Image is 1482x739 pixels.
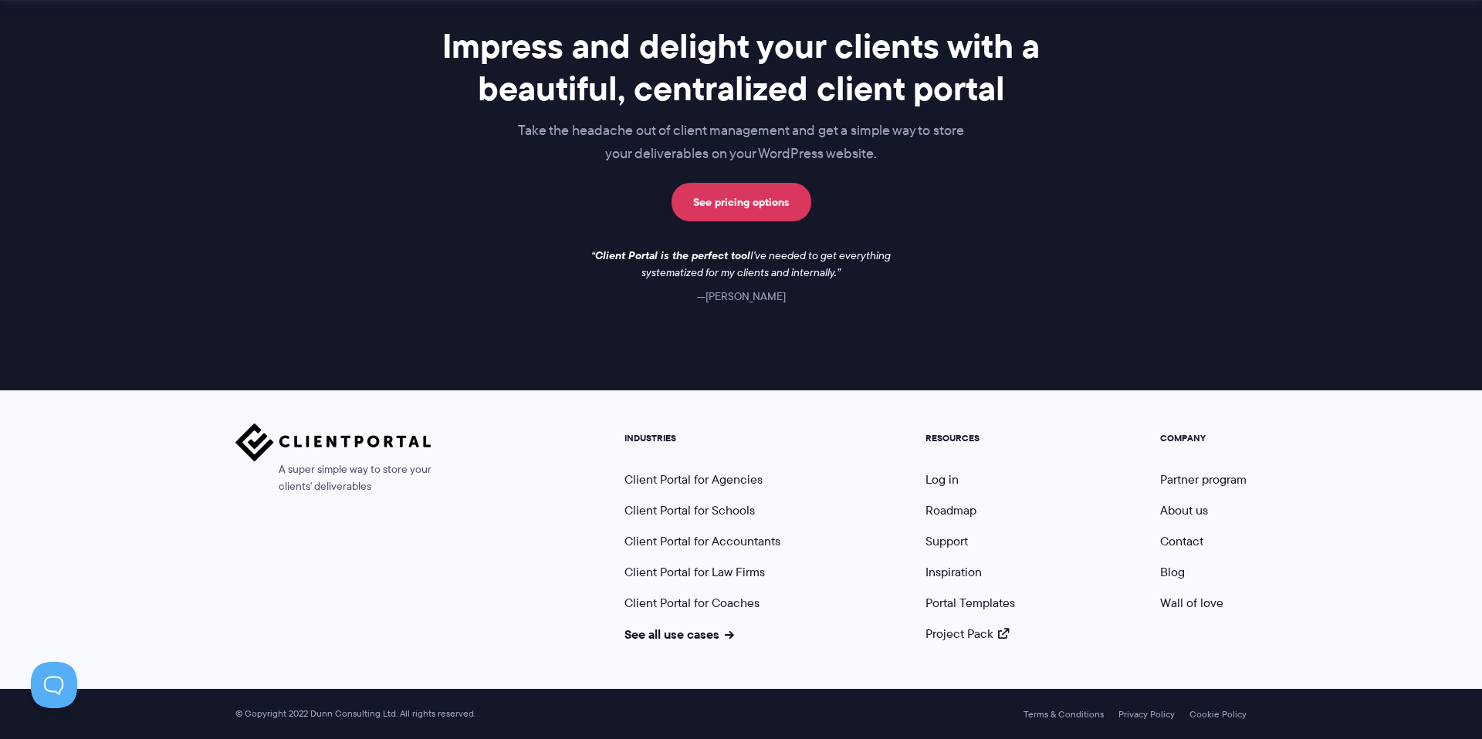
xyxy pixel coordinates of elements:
[579,248,903,282] p: I've needed to get everything systematized for my clients and internally.
[433,25,1049,110] h2: Impress and delight your clients with a beautiful, centralized client portal
[595,247,750,264] strong: Client Portal is the perfect tool
[925,594,1015,612] a: Portal Templates
[925,563,982,581] a: Inspiration
[1189,709,1247,720] a: Cookie Policy
[624,532,780,550] a: Client Portal for Accountants
[624,625,734,643] a: See all use cases
[235,461,431,495] span: A super simple way to store your clients' deliverables
[624,471,763,488] a: Client Portal for Agencies
[925,501,976,519] a: Roadmap
[433,120,1049,166] p: Take the headache out of client management and get a simple way to store your deliverables on you...
[925,471,959,488] a: Log in
[1160,501,1208,519] a: About us
[228,708,483,720] span: © Copyright 2022 Dunn Consulting Ltd. All rights reserved.
[1118,709,1175,720] a: Privacy Policy
[925,625,1009,643] a: Project Pack
[624,501,755,519] a: Client Portal for Schools
[31,662,77,708] iframe: Toggle Customer Support
[1024,709,1104,720] a: Terms & Conditions
[1160,471,1247,488] a: Partner program
[1160,433,1247,444] h5: COMPANY
[1160,594,1223,612] a: Wall of love
[1160,563,1185,581] a: Blog
[624,433,780,444] h5: INDUSTRIES
[925,532,968,550] a: Support
[672,183,811,221] a: See pricing options
[624,594,760,612] a: Client Portal for Coaches
[925,433,1015,444] h5: RESOURCES
[1160,532,1203,550] a: Contact
[697,289,786,304] cite: [PERSON_NAME]
[624,563,765,581] a: Client Portal for Law Firms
